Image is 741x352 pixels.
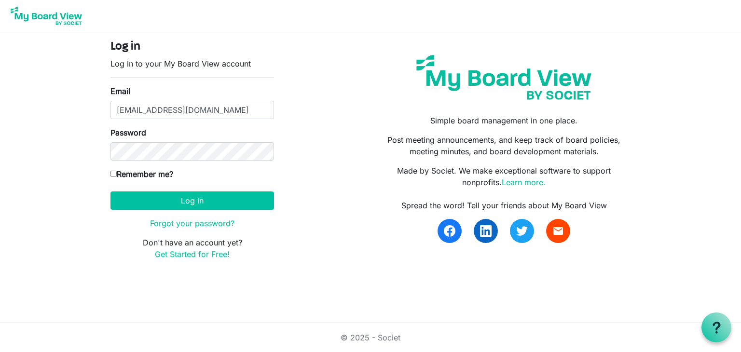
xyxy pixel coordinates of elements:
label: Email [110,85,130,97]
a: © 2025 - Societ [341,333,400,342]
label: Remember me? [110,168,173,180]
img: facebook.svg [444,225,455,237]
a: email [546,219,570,243]
a: Learn more. [502,177,546,187]
label: Password [110,127,146,138]
a: Forgot your password? [150,218,234,228]
p: Made by Societ. We make exceptional software to support nonprofits. [378,165,631,188]
p: Don't have an account yet? [110,237,274,260]
span: email [552,225,564,237]
img: my-board-view-societ.svg [409,48,599,107]
a: Get Started for Free! [155,249,230,259]
button: Log in [110,191,274,210]
img: My Board View Logo [8,4,85,28]
img: linkedin.svg [480,225,492,237]
p: Simple board management in one place. [378,115,631,126]
input: Remember me? [110,171,117,177]
p: Post meeting announcements, and keep track of board policies, meeting minutes, and board developm... [378,134,631,157]
p: Log in to your My Board View account [110,58,274,69]
h4: Log in [110,40,274,54]
div: Spread the word! Tell your friends about My Board View [378,200,631,211]
img: twitter.svg [516,225,528,237]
